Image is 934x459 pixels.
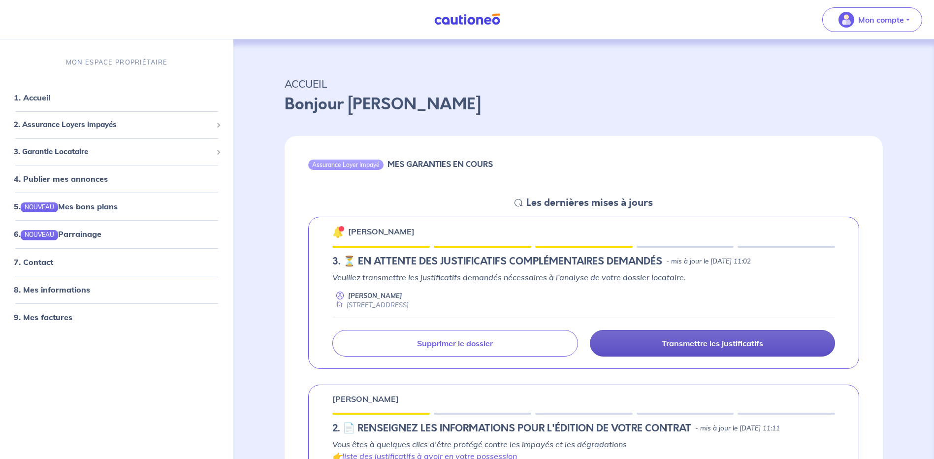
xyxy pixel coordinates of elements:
[430,13,504,26] img: Cautioneo
[14,146,212,158] span: 3. Garantie Locataire
[332,300,409,310] div: [STREET_ADDRESS]
[858,14,904,26] p: Mon compte
[308,160,384,169] div: Assurance Loyer Impayé
[822,7,922,32] button: illu_account_valid_menu.svgMon compte
[387,160,493,169] h6: MES GARANTIES EN COURS
[666,257,751,266] p: - mis à jour le [DATE] 11:02
[4,88,229,107] div: 1. Accueil
[4,225,229,244] div: 6.NOUVEAUParrainage
[332,423,835,434] div: state: RENTER-PROFILE, Context: LESS-THAN-6-MONTHS,NO-CERTIFICATE,ALONE,LESSOR-DOCUMENTS
[4,115,229,134] div: 2. Assurance Loyers Impayés
[66,58,167,67] p: MON ESPACE PROPRIÉTAIRE
[332,226,344,238] img: 🔔
[14,312,72,322] a: 9. Mes factures
[4,307,229,327] div: 9. Mes factures
[14,119,212,131] span: 2. Assurance Loyers Impayés
[14,201,118,211] a: 5.NOUVEAUMes bons plans
[332,256,662,267] h5: 3. ⏳️️ EN ATTENTE DES JUSTIFICATIFS COMPLÉMENTAIRES DEMANDÉS
[332,393,399,405] p: [PERSON_NAME]
[285,75,883,93] p: ACCUEIL
[4,169,229,189] div: 4. Publier mes annonces
[332,256,835,267] div: state: DOCUMENTS-INCOMPLETE, Context: LESS-THAN-6-MONTHS,CHOOSE-CERTIFICATE,ALONE,LESSOR-DOCUMENTS
[4,142,229,162] div: 3. Garantie Locataire
[4,252,229,272] div: 7. Contact
[417,338,493,348] p: Supprimer le dossier
[348,226,415,237] p: [PERSON_NAME]
[332,271,835,283] p: Veuillez transmettre les justificatifs demandés nécessaires à l’analyse de votre dossier locataire.
[348,291,402,300] p: [PERSON_NAME]
[285,93,883,116] p: Bonjour [PERSON_NAME]
[14,174,108,184] a: 4. Publier mes annonces
[4,197,229,216] div: 5.NOUVEAUMes bons plans
[4,280,229,299] div: 8. Mes informations
[14,257,53,267] a: 7. Contact
[838,12,854,28] img: illu_account_valid_menu.svg
[332,330,578,357] a: Supprimer le dossier
[14,93,50,102] a: 1. Accueil
[662,338,763,348] p: Transmettre les justificatifs
[14,229,101,239] a: 6.NOUVEAUParrainage
[526,197,653,209] h5: Les dernières mises à jours
[332,423,691,434] h5: 2. 📄 RENSEIGNEZ LES INFORMATIONS POUR L'ÉDITION DE VOTRE CONTRAT
[695,424,780,433] p: - mis à jour le [DATE] 11:11
[14,285,90,295] a: 8. Mes informations
[590,330,835,357] a: Transmettre les justificatifs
